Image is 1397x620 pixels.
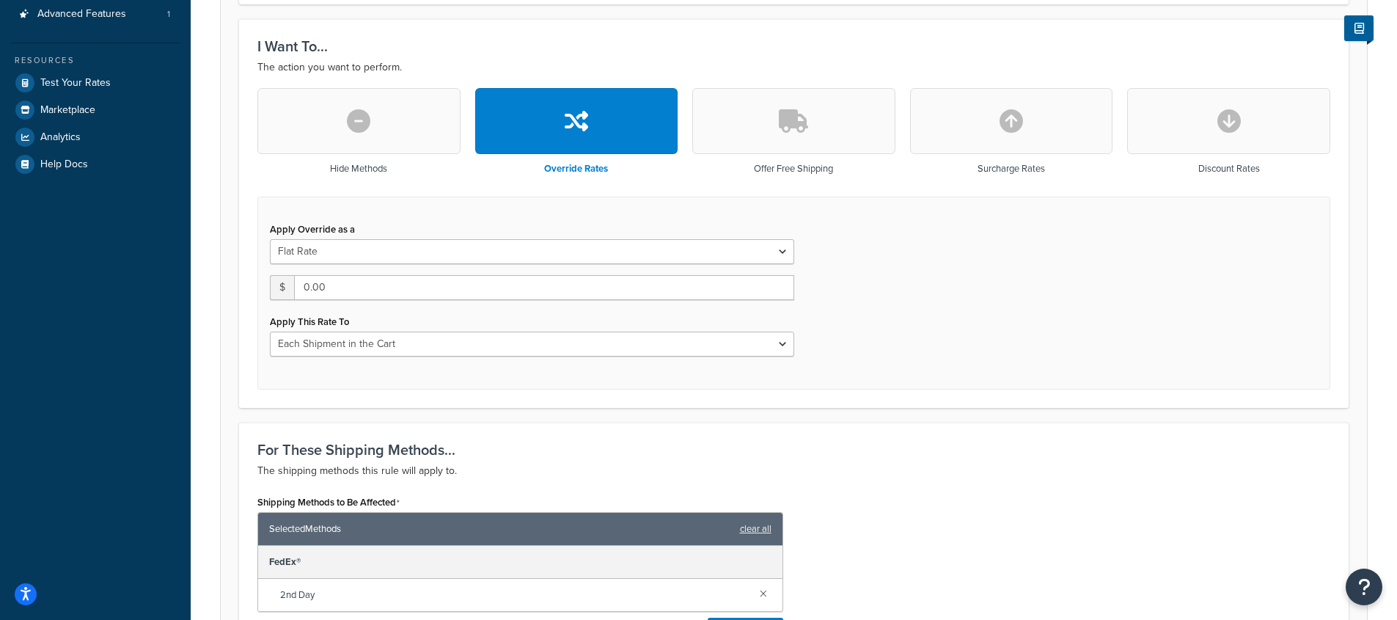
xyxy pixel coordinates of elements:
[1344,15,1374,41] button: Show Help Docs
[40,158,88,171] span: Help Docs
[978,164,1045,174] h3: Surcharge Rates
[37,8,126,21] span: Advanced Features
[11,151,180,178] a: Help Docs
[11,97,180,123] a: Marketplace
[330,164,387,174] h3: Hide Methods
[257,462,1330,480] p: The shipping methods this rule will apply to.
[11,1,180,28] a: Advanced Features1
[1198,164,1260,174] h3: Discount Rates
[270,316,349,327] label: Apply This Rate To
[257,497,400,508] label: Shipping Methods to Be Affected
[754,164,833,174] h3: Offer Free Shipping
[270,224,355,235] label: Apply Override as a
[11,1,180,28] li: Advanced Features
[544,164,608,174] h3: Override Rates
[280,585,748,605] span: 2nd Day
[270,275,294,300] span: $
[257,38,1330,54] h3: I Want To...
[40,104,95,117] span: Marketplace
[269,519,733,539] span: Selected Methods
[167,8,170,21] span: 1
[11,54,180,67] div: Resources
[11,70,180,96] a: Test Your Rates
[11,124,180,150] a: Analytics
[258,546,782,579] div: FedEx®
[40,131,81,144] span: Analytics
[40,77,111,90] span: Test Your Rates
[740,519,771,539] a: clear all
[257,59,1330,76] p: The action you want to perform.
[257,442,1330,458] h3: For These Shipping Methods...
[1346,569,1382,605] button: Open Resource Center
